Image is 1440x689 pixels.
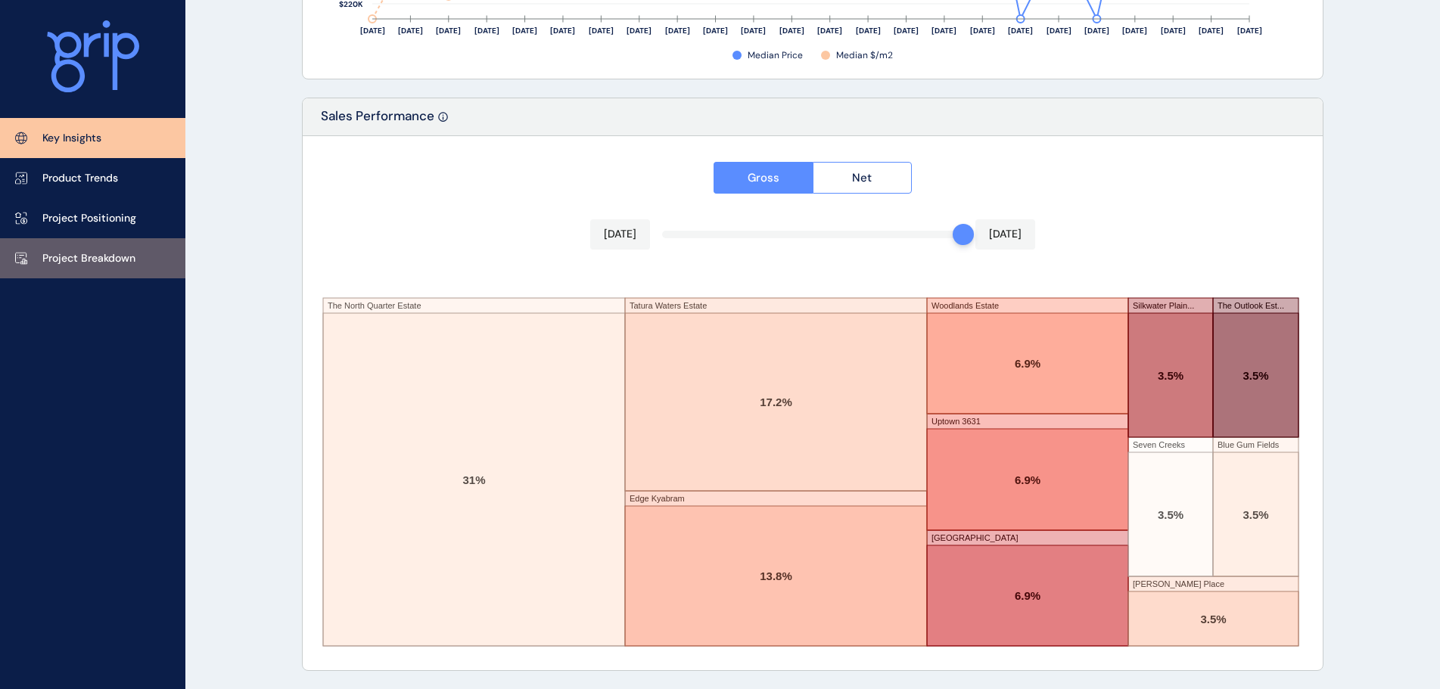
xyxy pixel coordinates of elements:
button: Gross [714,162,813,194]
p: Sales Performance [321,107,434,135]
p: [DATE] [604,227,636,242]
p: Product Trends [42,171,118,186]
button: Net [813,162,913,194]
span: Median $/m2 [836,49,893,62]
span: Median Price [748,49,803,62]
span: Net [852,170,872,185]
p: Project Positioning [42,211,136,226]
p: Project Breakdown [42,251,135,266]
p: Key Insights [42,131,101,146]
p: [DATE] [989,227,1022,242]
span: Gross [748,170,779,185]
